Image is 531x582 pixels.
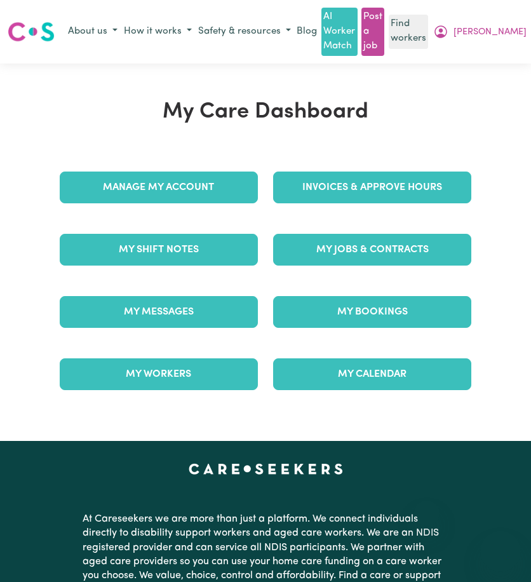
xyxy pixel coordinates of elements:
button: Safety & resources [195,22,294,43]
a: AI Worker Match [321,8,357,56]
iframe: Close message [414,501,440,526]
button: My Account [430,21,530,43]
h1: My Care Dashboard [52,99,480,125]
a: My Bookings [273,296,471,328]
span: [PERSON_NAME] [454,25,527,39]
a: My Shift Notes [60,234,258,266]
a: Careseekers home page [189,464,343,474]
button: How it works [121,22,195,43]
iframe: Button to launch messaging window [480,531,521,572]
a: My Jobs & Contracts [273,234,471,266]
a: Blog [294,22,319,42]
a: My Calendar [273,358,471,390]
a: Post a job [361,8,384,56]
a: Invoices & Approve Hours [273,172,471,203]
a: Manage My Account [60,172,258,203]
a: Find workers [389,15,428,49]
img: Careseekers logo [8,20,55,43]
button: About us [65,22,121,43]
a: Careseekers logo [8,17,55,46]
a: My Workers [60,358,258,390]
a: My Messages [60,296,258,328]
